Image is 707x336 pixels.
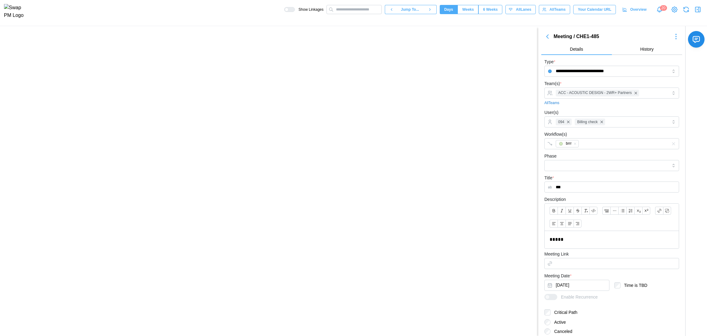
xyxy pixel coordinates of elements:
button: Superscript [642,207,650,215]
button: Strikethrough [574,207,581,215]
button: Underline [566,207,574,215]
label: User(s) [544,109,558,116]
button: Sep 24, 2025 [544,280,609,291]
label: Type [544,59,555,65]
label: Canceled [551,328,572,334]
label: Meeting Date [544,273,572,279]
label: Title [544,175,554,182]
button: Horizontal line [610,207,618,215]
span: History [640,47,654,51]
label: Time is TBD [620,282,647,288]
span: Show Linkages [295,7,323,12]
img: Swap PM Logo [4,4,29,19]
div: 20 [660,5,667,11]
button: Close Drawer [693,5,702,14]
span: Days [444,5,453,14]
span: ACC - ACOUSTIC DESIGN - 2WR+ Partners [558,90,632,96]
button: Align text: justify [566,220,574,228]
button: Link [655,207,663,215]
span: Your Calendar URL [578,5,611,14]
button: Remove link [663,207,671,215]
button: Blockquote [602,207,610,215]
button: Align text: center [558,220,566,228]
button: Italic [558,207,566,215]
button: Clear formatting [581,207,589,215]
span: Jump To... [401,5,419,14]
label: Workflow(s) [544,131,567,138]
span: 094 [558,119,564,125]
button: Refresh Grid [682,5,690,14]
label: Phase [544,153,557,160]
button: Subscript [634,207,642,215]
span: All Teams [550,5,566,14]
span: Billing check [577,119,598,125]
span: Enable Recurrence [557,294,598,300]
div: Meeting / CHE1-485 [554,33,670,41]
button: Code [589,207,597,215]
span: 6 Weeks [483,5,498,14]
label: Meeting Link [544,251,569,258]
span: Overview [630,5,647,14]
span: All Lanes [516,5,531,14]
label: Team(s) [544,80,562,87]
label: Active [551,319,566,325]
button: Ordered list [626,207,634,215]
button: Align text: left [550,220,558,228]
button: Align text: right [574,220,581,228]
button: Bold [550,207,558,215]
span: Weeks [462,5,474,14]
a: View Project [670,5,679,14]
a: All Teams [544,100,559,106]
button: Bullet list [618,207,626,215]
span: Details [570,47,583,51]
div: brrr [566,141,572,147]
label: Description [544,196,566,203]
a: Notifications [654,4,665,15]
label: Critical Path [551,309,577,315]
